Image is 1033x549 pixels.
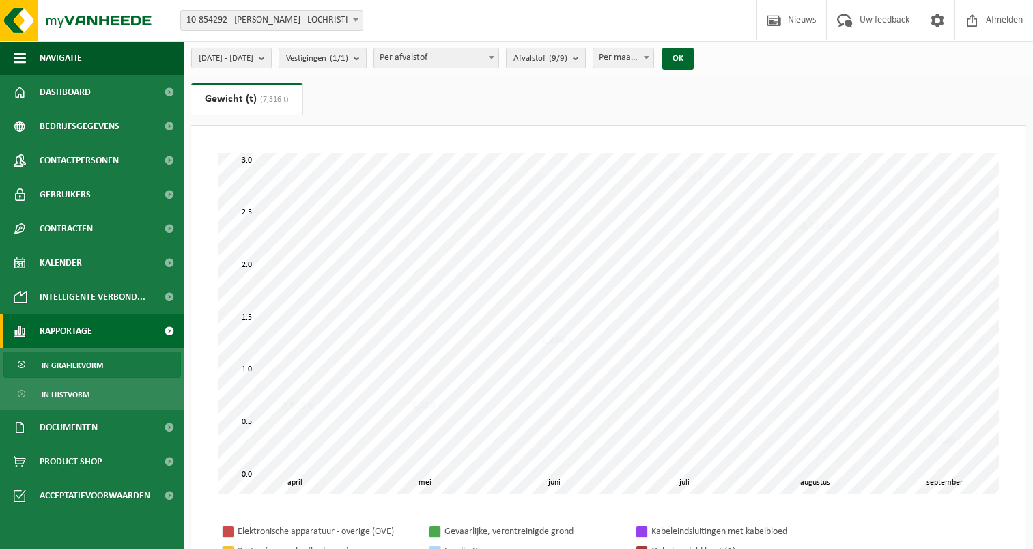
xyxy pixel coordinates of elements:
[191,48,272,68] button: [DATE] - [DATE]
[279,48,367,68] button: Vestigingen(1/1)
[668,168,706,182] div: 2,720 t
[181,11,363,30] span: 10-854292 - ELIA LOCHRISTI - LOCHRISTI
[593,48,655,68] span: Per maand
[506,48,586,68] button: Afvalstof(9/9)
[286,48,348,69] span: Vestigingen
[238,523,415,540] div: Elektronische apparatuur - overige (OVE)
[40,109,119,143] span: Bedrijfsgegevens
[40,479,150,513] span: Acceptatievoorwaarden
[199,48,253,69] span: [DATE] - [DATE]
[927,434,965,448] div: 0,180 t
[408,399,446,412] div: 0,520 t
[3,352,181,378] a: In grafiekvorm
[593,48,654,68] span: Per maand
[651,523,829,540] div: Kabeleindsluitingen met kabelbloed
[40,41,82,75] span: Navigatie
[257,96,289,104] span: (7,316 t)
[3,381,181,407] a: In lijstvorm
[797,219,836,233] div: 2,235 t
[537,333,576,347] div: 1,146 t
[40,280,145,314] span: Intelligente verbond...
[40,178,91,212] span: Gebruikers
[191,83,302,115] a: Gewicht (t)
[549,54,567,63] count: (9/9)
[40,212,93,246] span: Contracten
[444,523,622,540] div: Gevaarlijke, verontreinigde grond
[42,352,103,378] span: In grafiekvorm
[40,75,91,109] span: Dashboard
[330,54,348,63] count: (1/1)
[40,143,119,178] span: Contactpersonen
[374,48,498,68] span: Per afvalstof
[278,399,316,413] div: 0,515 t
[40,246,82,280] span: Kalender
[373,48,499,68] span: Per afvalstof
[40,314,92,348] span: Rapportage
[42,382,89,408] span: In lijstvorm
[662,48,694,70] button: OK
[513,48,567,69] span: Afvalstof
[180,10,363,31] span: 10-854292 - ELIA LOCHRISTI - LOCHRISTI
[40,410,98,445] span: Documenten
[40,445,102,479] span: Product Shop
